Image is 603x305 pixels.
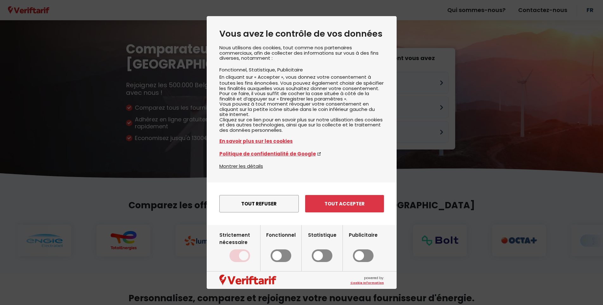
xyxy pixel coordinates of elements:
img: logo [219,275,276,285]
button: Tout refuser [219,195,299,212]
label: Strictement nécessaire [219,231,260,262]
label: Fonctionnel [266,231,296,262]
button: Montrer les détails [219,162,263,170]
h2: Vous avez le contrôle de vos données [219,29,384,39]
a: Politique de confidentialité de Google [219,150,384,157]
button: Tout accepter [305,195,384,212]
div: Nous utilisons des cookies, tout comme nos partenaires commerciaux, afin de collecter des informa... [219,45,384,162]
div: menu [207,182,397,225]
label: Publicitaire [349,231,378,262]
li: Publicitaire [277,66,303,73]
li: Statistique [249,66,277,73]
a: Cookie Information [350,281,384,285]
label: Statistique [308,231,336,262]
a: En savoir plus sur les cookies [219,137,384,145]
span: powered by: [350,276,384,285]
li: Fonctionnel [219,66,249,73]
